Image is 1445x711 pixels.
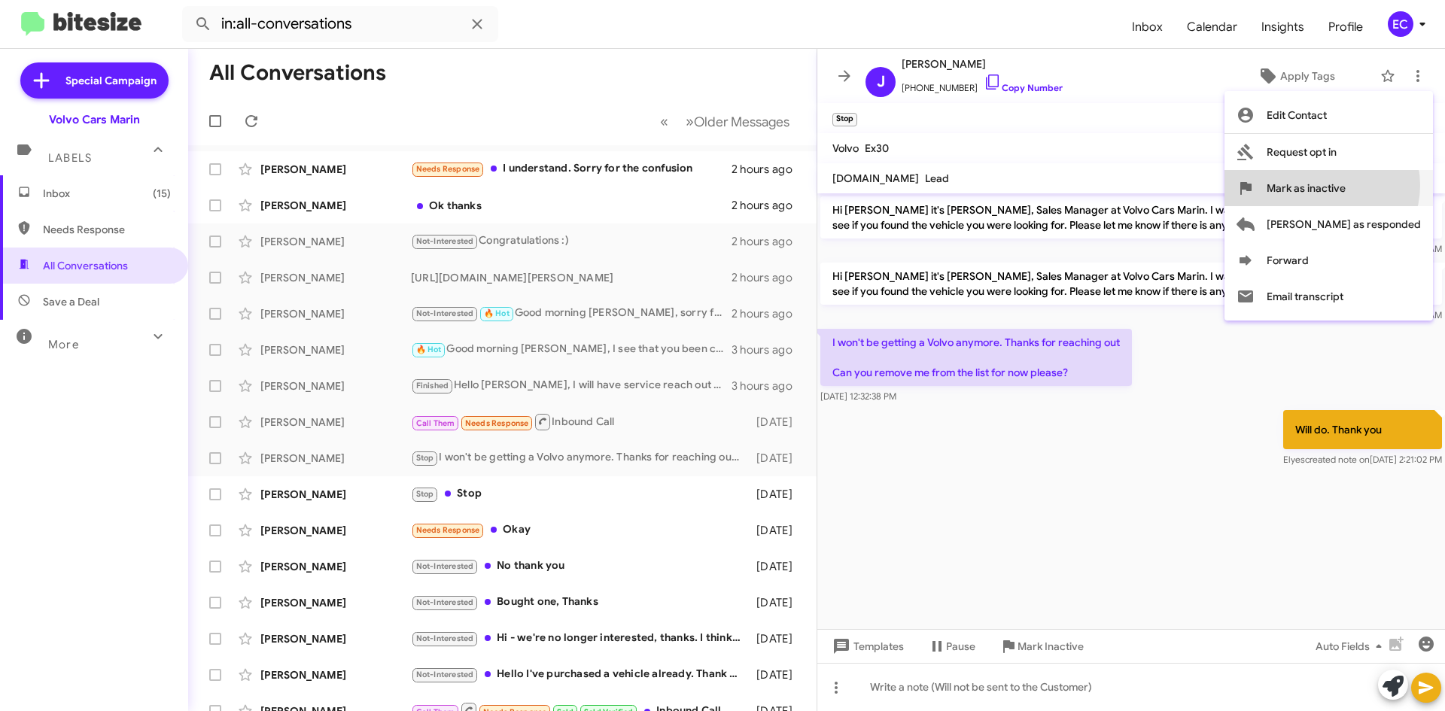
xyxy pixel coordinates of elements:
span: Request opt in [1267,134,1337,170]
span: [PERSON_NAME] as responded [1267,206,1421,242]
span: Edit Contact [1267,97,1327,133]
span: Mark as inactive [1267,170,1346,206]
button: Email transcript [1224,278,1433,314]
button: Forward [1224,242,1433,278]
